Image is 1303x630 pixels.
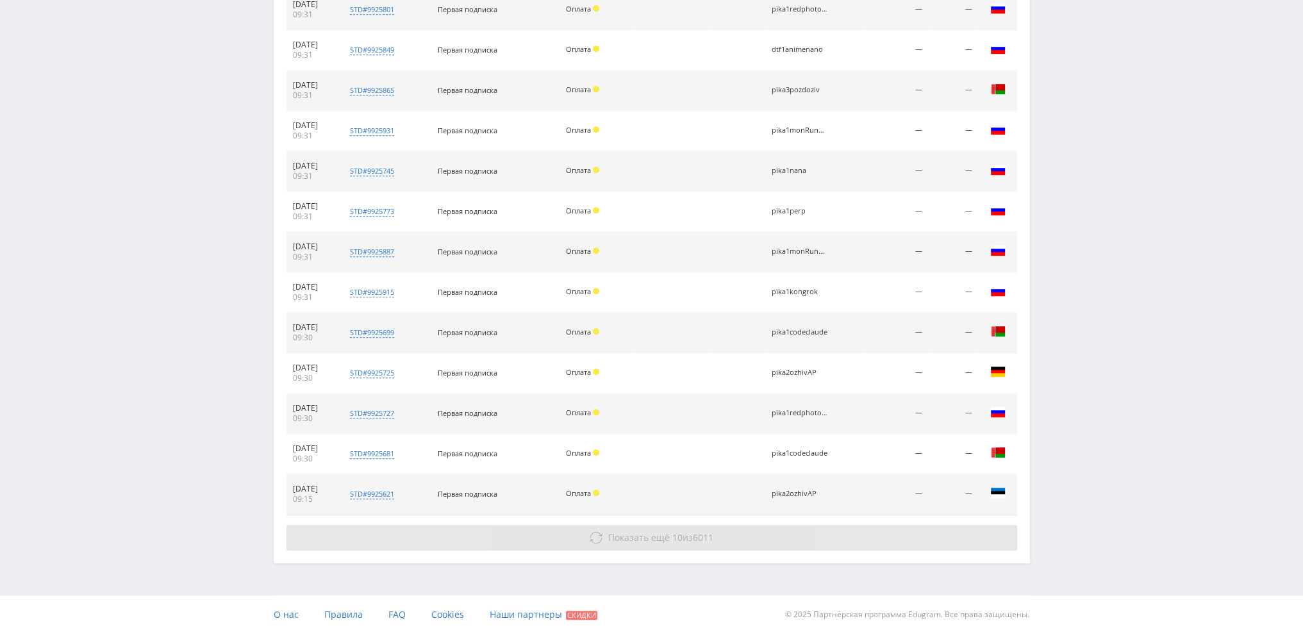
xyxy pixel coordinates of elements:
[990,1,1006,16] img: rus.png
[566,4,591,13] span: Оплата
[772,247,829,256] div: pika1monRunway
[293,161,331,171] div: [DATE]
[490,608,562,620] span: Наши партнеры
[293,413,331,424] div: 09:30
[593,449,599,456] span: Холд
[438,368,497,377] span: Первая подписка
[293,40,331,50] div: [DATE]
[438,166,497,176] span: Первая подписка
[929,111,979,151] td: —
[861,434,929,474] td: —
[990,81,1006,97] img: blr.png
[929,474,979,515] td: —
[593,167,599,173] span: Холд
[350,287,394,297] div: std#9925915
[672,531,683,543] span: 10
[772,409,829,417] div: pika1redphotoOpen
[293,120,331,131] div: [DATE]
[990,445,1006,460] img: blr.png
[566,44,591,54] span: Оплата
[593,86,599,92] span: Холд
[772,5,829,13] div: pika1redphotoNano
[293,10,331,20] div: 09:31
[438,4,497,14] span: Первая подписка
[990,404,1006,420] img: rus.png
[438,206,497,216] span: Первая подписка
[566,286,591,296] span: Оплата
[566,367,591,377] span: Оплата
[608,531,670,543] span: Показать ещё
[566,85,591,94] span: Оплата
[929,394,979,434] td: —
[350,489,394,499] div: std#9925621
[772,46,829,54] div: dtf1animenano
[593,46,599,52] span: Холд
[274,608,299,620] span: О нас
[772,86,829,94] div: pika3pozdoziv
[438,126,497,135] span: Первая подписка
[566,246,591,256] span: Оплата
[861,232,929,272] td: —
[608,531,713,543] span: из
[593,207,599,213] span: Холд
[990,485,1006,501] img: est.png
[293,494,331,504] div: 09:15
[593,247,599,254] span: Холд
[566,488,591,498] span: Оплата
[990,162,1006,178] img: rus.png
[293,90,331,101] div: 09:31
[438,489,497,499] span: Первая подписка
[861,272,929,313] td: —
[388,608,406,620] span: FAQ
[293,242,331,252] div: [DATE]
[990,122,1006,137] img: rus.png
[293,403,331,413] div: [DATE]
[566,448,591,458] span: Оплата
[929,353,979,394] td: —
[929,192,979,232] td: —
[593,409,599,415] span: Холд
[772,207,829,215] div: pika1perp
[861,111,929,151] td: —
[286,525,1017,551] button: Показать ещё 10из6011
[990,364,1006,379] img: deu.png
[772,449,829,458] div: pika1codeclaude
[350,45,394,55] div: std#9925849
[293,201,331,211] div: [DATE]
[593,328,599,335] span: Холд
[293,171,331,181] div: 09:31
[350,166,394,176] div: std#9925745
[861,70,929,111] td: —
[861,30,929,70] td: —
[438,408,497,418] span: Первая подписка
[861,394,929,434] td: —
[566,327,591,336] span: Оплата
[593,288,599,294] span: Холд
[431,608,464,620] span: Cookies
[593,126,599,133] span: Холд
[929,30,979,70] td: —
[293,131,331,141] div: 09:31
[929,272,979,313] td: —
[929,434,979,474] td: —
[350,449,394,459] div: std#9925681
[990,41,1006,56] img: rus.png
[990,243,1006,258] img: rus.png
[566,611,597,620] span: Скидки
[293,50,331,60] div: 09:31
[861,192,929,232] td: —
[324,608,363,620] span: Правила
[293,333,331,343] div: 09:30
[566,206,591,215] span: Оплата
[350,126,394,136] div: std#9925931
[293,282,331,292] div: [DATE]
[350,206,394,217] div: std#9925773
[566,408,591,417] span: Оплата
[438,45,497,54] span: Первая подписка
[772,167,829,175] div: pika1nana
[350,85,394,95] div: std#9925865
[861,353,929,394] td: —
[350,408,394,419] div: std#9925727
[929,313,979,353] td: —
[990,283,1006,299] img: rus.png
